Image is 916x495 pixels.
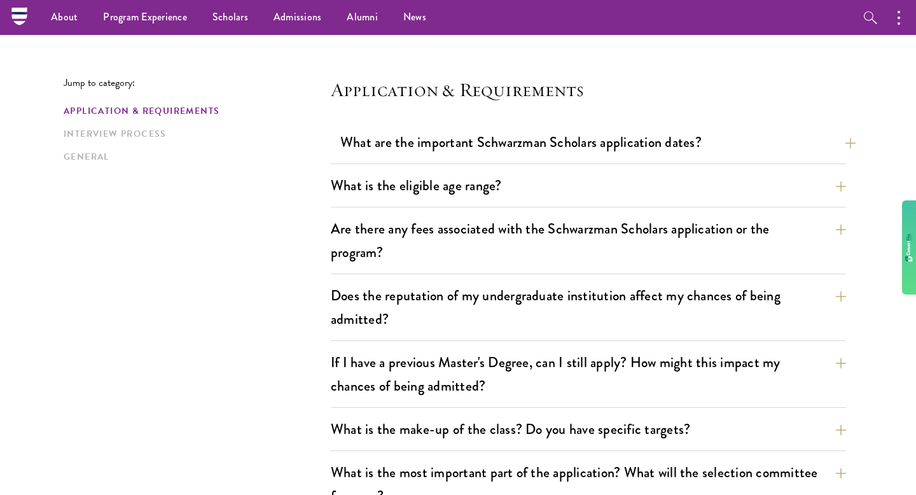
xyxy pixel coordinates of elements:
button: What are the important Schwarzman Scholars application dates? [340,128,856,157]
a: General [64,150,323,164]
button: What is the eligible age range? [331,171,846,200]
button: Does the reputation of my undergraduate institution affect my chances of being admitted? [331,281,846,333]
button: Are there any fees associated with the Schwarzman Scholars application or the program? [331,214,846,267]
p: Jump to category: [64,77,331,88]
a: Interview Process [64,127,323,141]
h4: Application & Requirements [331,77,846,102]
button: What is the make-up of the class? Do you have specific targets? [331,415,846,443]
img: gdzwAHDJa65OwAAAABJRU5ErkJggg== [905,234,913,261]
button: If I have a previous Master's Degree, can I still apply? How might this impact my chances of bein... [331,348,846,400]
a: Application & Requirements [64,104,323,118]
